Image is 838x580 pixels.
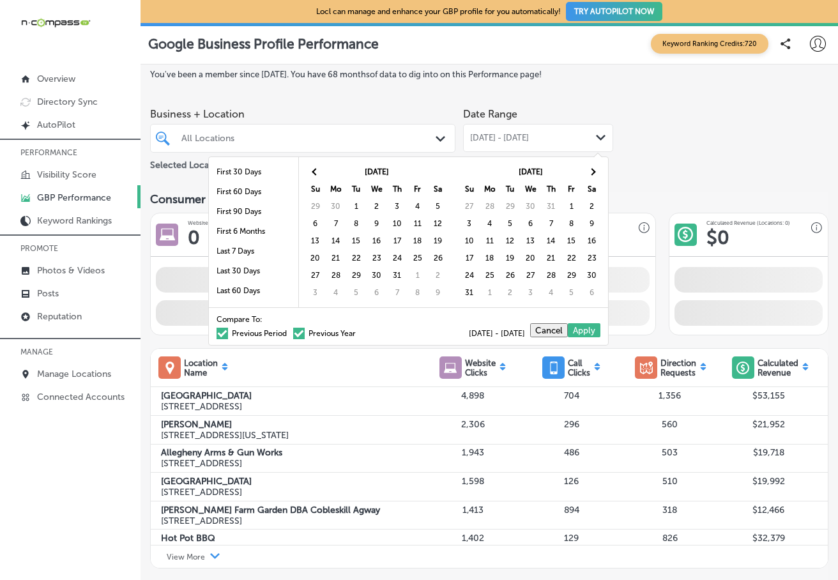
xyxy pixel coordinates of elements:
th: [DATE] [480,163,582,180]
th: Tu [346,180,367,197]
td: 6 [367,284,387,301]
p: $12,466 [719,505,818,515]
p: 4,898 [423,390,522,401]
th: Fr [408,180,428,197]
p: Google Business Profile Performance [148,36,379,52]
span: [DATE] - [DATE] [470,133,529,143]
td: 21 [326,249,346,266]
li: First 60 Days [209,182,298,202]
td: 2 [582,197,602,215]
td: 3 [459,215,480,232]
li: Last 7 Days [209,241,298,261]
td: 4 [480,215,500,232]
p: [STREET_ADDRESS] [161,401,424,412]
p: [STREET_ADDRESS] [161,458,424,469]
li: Last 30 Days [209,261,298,281]
p: 826 [621,533,719,544]
td: 14 [541,232,561,249]
p: $21,952 [719,419,818,430]
p: [STREET_ADDRESS][PERSON_NAME] [161,544,424,554]
td: 6 [521,215,541,232]
td: 6 [305,215,326,232]
th: Mo [480,180,500,197]
img: 660ab0bf-5cc7-4cb8-ba1c-48b5ae0f18e60NCTV_CLogo_TV_Black_-500x88.png [20,17,91,29]
p: $19,992 [719,476,818,487]
td: 25 [480,266,500,284]
p: 129 [522,533,620,544]
button: Cancel [530,323,568,337]
label: Date Range [463,108,517,120]
p: 486 [522,447,620,458]
th: Sa [428,180,448,197]
td: 12 [500,232,521,249]
label: Hot Pot BBQ [161,533,424,544]
p: Manage Locations [37,369,111,379]
td: 1 [346,197,367,215]
td: 11 [480,232,500,249]
p: $19,718 [719,447,818,458]
td: 20 [521,249,541,266]
p: 894 [522,505,620,515]
td: 17 [387,232,408,249]
td: 31 [541,197,561,215]
li: Last 60 Days [209,281,298,301]
td: 9 [428,284,448,301]
label: [PERSON_NAME] Farm Garden DBA Cobleskill Agway [161,505,424,515]
th: Th [387,180,408,197]
td: 12 [428,215,448,232]
td: 4 [541,284,561,301]
p: 560 [621,419,719,430]
td: 4 [408,197,428,215]
td: 1 [480,284,500,301]
h3: Calculated Revenue (Locations: 0) [706,220,790,226]
td: 7 [541,215,561,232]
td: 1 [561,197,582,215]
td: 21 [541,249,561,266]
p: Directory Sync [37,96,98,107]
td: 17 [459,249,480,266]
td: 9 [582,215,602,232]
td: 2 [367,197,387,215]
td: 28 [541,266,561,284]
p: 1,598 [423,476,522,487]
span: Consumer Actions Overview [150,192,301,206]
label: Previous Period [217,330,287,337]
td: 28 [480,197,500,215]
td: 8 [408,284,428,301]
th: Sa [582,180,602,197]
p: 296 [522,419,620,430]
p: $53,155 [719,390,818,401]
td: 25 [408,249,428,266]
td: 10 [459,232,480,249]
span: Business + Location [150,108,455,120]
p: 1,356 [621,390,719,401]
p: [STREET_ADDRESS] [161,515,424,526]
th: Su [459,180,480,197]
td: 28 [326,266,346,284]
p: Overview [37,73,75,84]
td: 27 [521,266,541,284]
td: 27 [459,197,480,215]
td: 15 [346,232,367,249]
td: 19 [500,249,521,266]
td: 18 [408,232,428,249]
td: 30 [521,197,541,215]
td: 9 [367,215,387,232]
td: 22 [346,249,367,266]
td: 31 [459,284,480,301]
label: You've been a member since [DATE] . You have 68 months of data to dig into on this Performance page! [150,70,828,79]
td: 14 [326,232,346,249]
th: We [521,180,541,197]
td: 3 [387,197,408,215]
td: 16 [582,232,602,249]
li: First 6 Months [209,222,298,241]
td: 4 [326,284,346,301]
td: 8 [346,215,367,232]
td: 22 [561,249,582,266]
h1: $ 0 [706,226,729,249]
p: Calculated Revenue [758,358,798,378]
td: 29 [305,197,326,215]
td: 8 [561,215,582,232]
p: [STREET_ADDRESS] [161,487,424,498]
td: 20 [305,249,326,266]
